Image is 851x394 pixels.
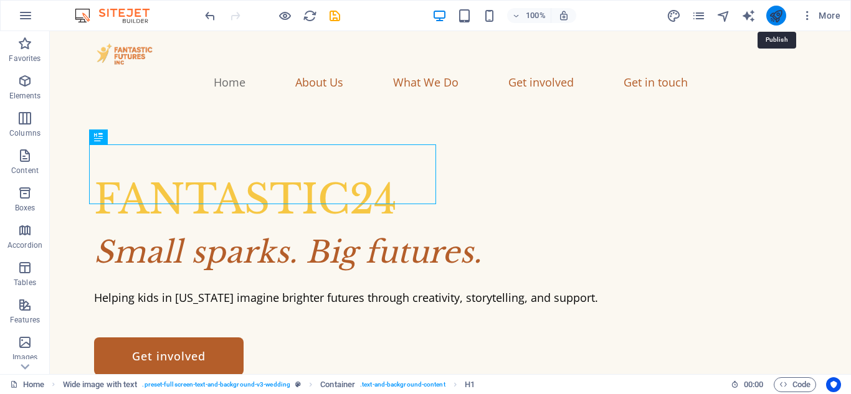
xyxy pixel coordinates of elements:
p: Tables [14,278,36,288]
i: Pages (Ctrl+Alt+S) [692,9,706,23]
h6: 100% [526,8,546,23]
button: Click here to leave preview mode and continue editing [277,8,292,23]
i: Navigator [716,9,731,23]
i: Save (Ctrl+S) [328,9,342,23]
span: Click to select. Double-click to edit [320,377,355,392]
button: Usercentrics [826,377,841,392]
span: . preset-fullscreen-text-and-background-v3-wedding [142,377,290,392]
button: publish [766,6,786,26]
i: Undo: Change favicon (Ctrl+Z) [203,9,217,23]
p: Boxes [15,203,36,213]
button: undo [202,8,217,23]
button: text_generator [741,8,756,23]
span: : [753,380,754,389]
button: pages [692,8,706,23]
i: AI Writer [741,9,756,23]
i: This element is a customizable preset [295,381,301,388]
p: Images [12,352,38,362]
button: More [796,6,845,26]
span: 00 00 [744,377,763,392]
i: On resize automatically adjust zoom level to fit chosen device. [558,10,569,21]
nav: breadcrumb [63,377,475,392]
img: Editor Logo [72,8,165,23]
p: Favorites [9,54,40,63]
span: Code [779,377,811,392]
span: Click to select. Double-click to edit [465,377,475,392]
button: reload [302,8,317,23]
h6: Session time [731,377,764,392]
p: Accordion [7,240,42,250]
button: Code [774,377,816,392]
a: Click to cancel selection. Double-click to open Pages [10,377,44,392]
button: save [327,8,342,23]
p: Elements [9,91,41,101]
p: Columns [9,128,40,138]
span: Click to select. Double-click to edit [63,377,138,392]
button: navigator [716,8,731,23]
i: Reload page [303,9,317,23]
button: design [667,8,682,23]
p: Content [11,166,39,176]
span: More [801,9,840,22]
span: . text-and-background-content [360,377,445,392]
p: Features [10,315,40,325]
i: Design (Ctrl+Alt+Y) [667,9,681,23]
button: 100% [507,8,551,23]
